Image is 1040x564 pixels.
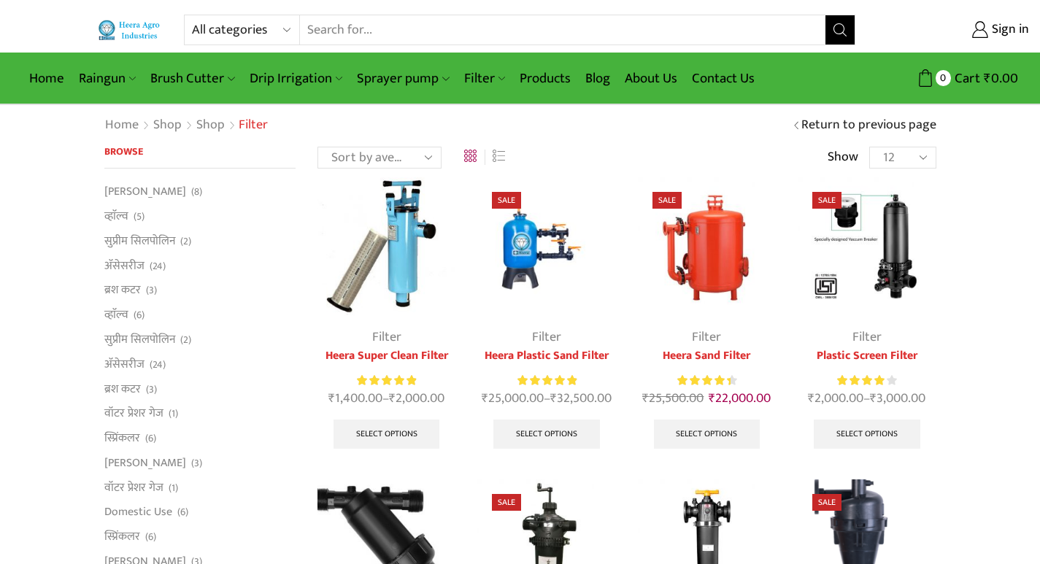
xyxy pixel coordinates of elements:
[72,61,143,96] a: Raingun
[936,70,951,85] span: 0
[104,183,186,204] a: [PERSON_NAME]
[812,192,841,209] span: Sale
[104,475,163,500] a: वॉटर प्रेशर गेज
[477,177,615,315] img: Heera Plastic Sand Filter
[317,147,442,169] select: Shop order
[143,61,242,96] a: Brush Cutter
[389,387,396,409] span: ₹
[837,373,885,388] span: Rated out of 5
[808,387,863,409] bdi: 2,000.00
[517,373,577,388] span: Rated out of 5
[191,185,202,199] span: (8)
[145,530,156,544] span: (6)
[180,234,191,249] span: (2)
[150,259,166,274] span: (24)
[709,387,771,409] bdi: 22,000.00
[169,406,178,421] span: (1)
[477,347,615,365] a: Heera Plastic Sand Filter
[988,20,1029,39] span: Sign in
[801,116,936,135] a: Return to previous page
[654,420,760,449] a: Select options for “Heera Sand Filter”
[134,308,145,322] span: (6)
[477,389,615,409] span: –
[984,67,1018,90] bdi: 0.00
[104,450,186,475] a: [PERSON_NAME]
[482,387,488,409] span: ₹
[196,116,226,135] a: Shop
[877,17,1029,43] a: Sign in
[150,358,166,372] span: (24)
[191,456,202,471] span: (3)
[104,228,175,253] a: सुप्रीम सिलपोलिन
[177,505,188,519] span: (6)
[814,420,920,449] a: Select options for “Plastic Screen Filter”
[104,278,141,303] a: ब्रश कटर
[642,387,649,409] span: ₹
[104,143,143,160] span: Browse
[180,333,191,347] span: (2)
[798,389,936,409] span: –
[104,204,128,229] a: व्हाॅल्व
[482,387,544,409] bdi: 25,000.00
[169,481,178,495] span: (1)
[334,420,440,449] a: Select options for “Heera Super Clean Filter”
[317,389,455,409] span: –
[685,61,762,96] a: Contact Us
[812,494,841,511] span: Sale
[870,65,1018,92] a: 0 Cart ₹0.00
[146,382,157,397] span: (3)
[357,373,416,388] div: Rated 5.00 out of 5
[798,347,936,365] a: Plastic Screen Filter
[104,401,163,426] a: वॉटर प्रेशर गेज
[350,61,456,96] a: Sprayer pump
[677,373,731,388] span: Rated out of 5
[328,387,382,409] bdi: 1,400.00
[825,15,855,45] button: Search button
[578,61,617,96] a: Blog
[638,347,776,365] a: Heera Sand Filter
[146,283,157,298] span: (3)
[317,347,455,365] a: Heera Super Clean Filter
[239,117,268,134] h1: Filter
[145,431,156,446] span: (6)
[317,177,455,315] img: Heera-super-clean-filter
[242,61,350,96] a: Drip Irrigation
[357,373,416,388] span: Rated out of 5
[22,61,72,96] a: Home
[870,387,877,409] span: ₹
[550,387,612,409] bdi: 32,500.00
[104,426,140,451] a: स्प्रिंकलर
[642,387,704,409] bdi: 25,500.00
[134,209,145,224] span: (5)
[798,177,936,315] img: Plastic Screen Filter
[517,373,577,388] div: Rated 5.00 out of 5
[692,326,721,348] a: Filter
[104,352,145,376] a: अ‍ॅसेसरीज
[709,387,715,409] span: ₹
[828,148,858,167] span: Show
[104,116,268,135] nav: Breadcrumb
[870,387,925,409] bdi: 3,000.00
[837,373,896,388] div: Rated 4.00 out of 5
[104,327,175,352] a: सुप्रीम सिलपोलिन
[677,373,736,388] div: Rated 4.50 out of 5
[372,326,401,348] a: Filter
[492,192,521,209] span: Sale
[512,61,578,96] a: Products
[104,376,141,401] a: ब्रश कटर
[984,67,991,90] span: ₹
[153,116,182,135] a: Shop
[104,253,145,278] a: अ‍ॅसेसरीज
[300,15,826,45] input: Search for...
[617,61,685,96] a: About Us
[951,69,980,88] span: Cart
[328,387,335,409] span: ₹
[104,525,140,549] a: स्प्रिंकलर
[652,192,682,209] span: Sale
[389,387,444,409] bdi: 2,000.00
[104,500,172,525] a: Domestic Use
[457,61,512,96] a: Filter
[104,303,128,328] a: व्हाॅल्व
[638,177,776,315] img: Heera Sand Filter
[550,387,557,409] span: ₹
